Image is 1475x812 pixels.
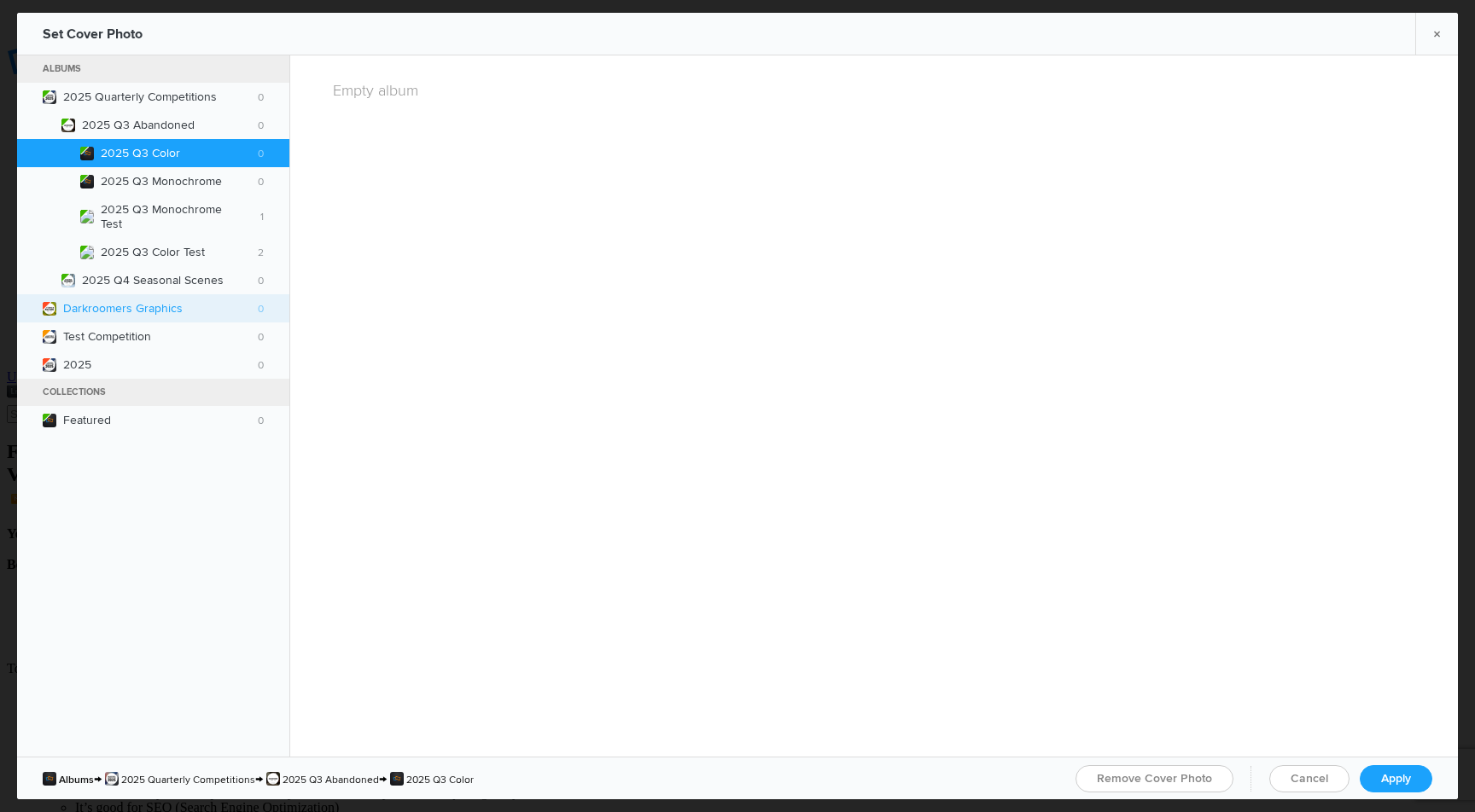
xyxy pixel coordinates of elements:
span: 0 [258,119,264,131]
a: 2025 Q3 Abandoned2025 Q3 Abandoned [266,774,379,786]
span: → [379,770,390,787]
b: 2025 Q3 Abandoned [82,118,264,132]
span: 0 [258,302,264,315]
b: Test Competition [63,329,264,344]
b: 2025 Q3 Monochrome [101,174,264,188]
b: 2025 Q4 Seasonal Scenes [82,273,264,287]
b: 2025 Q3 Monochrome Test [101,202,264,231]
a: Featured0 [17,406,289,434]
span: 0 [258,358,264,371]
span: Cancel [1291,771,1328,786]
b: 2025 Q3 Color Test [101,245,264,259]
div: Set Cover Photo [43,13,143,55]
a: undefinedAlbums [43,774,94,786]
span: 0 [258,147,264,159]
span: → [255,770,266,787]
a: 2025 Q3 Monochrome0 [17,167,289,195]
a: Remove Cover Photo [1076,765,1233,792]
a: 20250 [17,351,289,379]
b: 2025 Q3 Color [101,146,264,160]
span: 0 [258,175,264,188]
a: 2025 Quarterly Competitions2025 Quarterly Competitions [105,774,255,786]
span: 2025 Quarterly Competitions [121,774,255,786]
a: 2025 Q4 Seasonal Scenes0 [17,266,289,294]
a: 2025 Q3 Monochrome Test1 [17,195,289,238]
span: 2 [258,246,264,258]
span: 0 [258,414,264,426]
span: → [94,770,105,787]
span: 1 [260,211,264,223]
span: 0 [258,90,264,103]
span: 0 [258,274,264,287]
img: undefined [43,772,56,786]
b: 2025 Quarterly Competitions [63,90,264,104]
b: 2025 [63,357,264,372]
a: 2025 Q3 Color Test2 [17,238,289,266]
span: 0 [258,330,264,343]
a: Darkroomers Graphics0 [17,294,289,322]
img: 2025 Quarterly Competitions [105,772,119,786]
a: Cancel [1269,765,1350,792]
b: Darkroomers Graphics [63,301,264,316]
span: 2025 Q3 Abandoned [283,774,379,786]
a: Test Competition0 [17,322,289,351]
img: 2025 Q3 Abandoned [266,772,280,786]
a: Collections [43,384,264,401]
a: × [1415,13,1458,55]
span: Apply [1381,771,1411,786]
b: Featured [63,413,264,427]
a: 2025 Q3 Color0 [17,139,289,167]
span: Albums [59,774,94,786]
a: Apply [1360,765,1432,792]
a: Albums [43,61,264,78]
a: 2025 Quarterly Competitions0 [17,83,289,111]
a: 2025 Q3 Abandoned0 [17,111,289,139]
span: Remove Cover Photo [1097,771,1212,786]
div: Empty album [333,81,1432,100]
